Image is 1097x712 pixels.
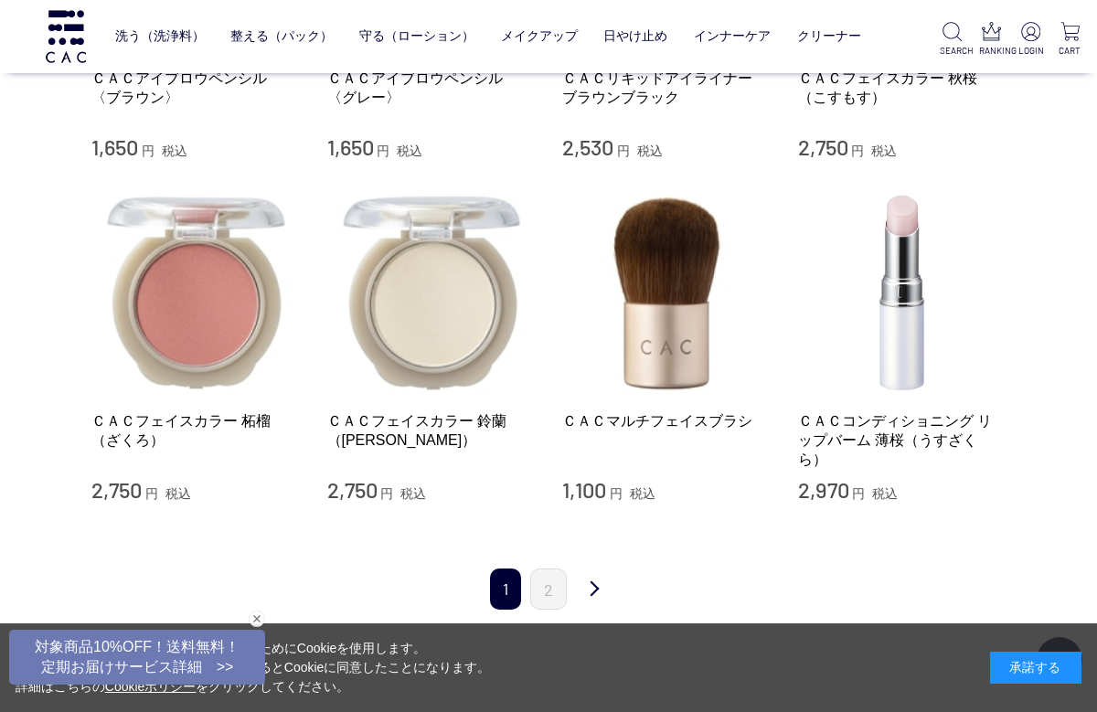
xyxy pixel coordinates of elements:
a: メイクアップ [501,15,578,58]
img: ＣＡＣフェイスカラー 鈴蘭（すずらん） [327,188,536,397]
span: 1,650 [91,133,138,160]
a: ＣＡＣマルチフェイスブラシ [562,411,771,430]
span: 円 [851,143,864,158]
a: ＣＡＣフェイスカラー 鈴蘭（[PERSON_NAME]） [327,411,536,451]
a: 整える（パック） [230,15,333,58]
span: 円 [617,143,630,158]
span: 税込 [872,486,898,501]
div: 承諾する [990,652,1081,684]
p: RANKING [979,44,1004,58]
a: ＣＡＣフェイスカラー 柘榴（ざくろ） [91,411,300,451]
span: 税込 [400,486,426,501]
span: 円 [142,143,154,158]
span: 1 [490,569,521,610]
a: インナーケア [694,15,771,58]
span: 2,530 [562,133,613,160]
img: ＣＡＣマルチフェイスブラシ [562,188,771,397]
span: 税込 [162,143,187,158]
span: 2,970 [798,476,849,503]
a: ＣＡＣコンディショニング リップバーム 薄桜（うすざくら） [798,411,1006,470]
span: 2,750 [798,133,848,160]
a: 洗う（洗浄料） [115,15,205,58]
a: CART [1058,22,1082,58]
a: ＣＡＣアイブロウペンシル 〈ブラウン〉 [91,69,300,108]
span: 税込 [397,143,422,158]
span: 円 [380,486,393,501]
a: ＣＡＣフェイスカラー 秋桜（こすもす） [798,69,1006,108]
a: 日やけ止め [603,15,667,58]
img: logo [43,10,89,62]
img: ＣＡＣフェイスカラー 柘榴（ざくろ） [91,188,300,397]
span: 1,650 [327,133,374,160]
span: 税込 [630,486,655,501]
span: 円 [145,486,158,501]
span: 円 [377,143,389,158]
span: 円 [852,486,865,501]
span: 円 [610,486,623,501]
span: 税込 [165,486,191,501]
p: CART [1058,44,1082,58]
a: RANKING [979,22,1004,58]
span: 2,750 [327,476,378,503]
a: 守る（ローション） [359,15,474,58]
a: 2 [530,569,567,610]
img: ＣＡＣコンディショニング リップバーム 薄桜（うすざくら） [798,188,1006,397]
a: LOGIN [1018,22,1043,58]
p: LOGIN [1018,44,1043,58]
a: 次 [576,569,612,611]
span: 税込 [871,143,897,158]
span: 1,100 [562,476,606,503]
span: 税込 [637,143,663,158]
p: SEARCH [940,44,964,58]
a: クリーナー [797,15,861,58]
a: SEARCH [940,22,964,58]
span: 2,750 [91,476,142,503]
